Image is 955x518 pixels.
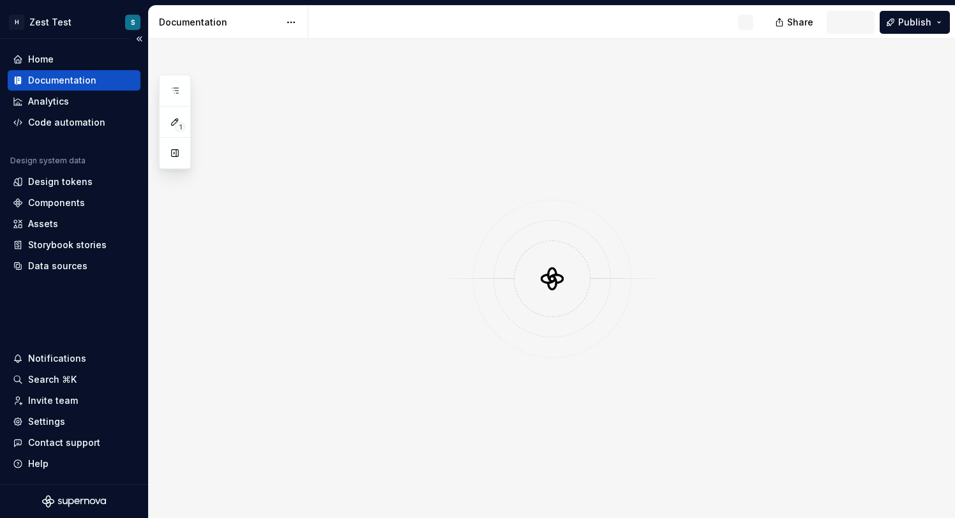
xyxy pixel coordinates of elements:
button: Search ⌘K [8,369,140,390]
svg: Supernova Logo [42,495,106,508]
div: Components [28,196,85,209]
a: Code automation [8,112,140,133]
span: 1 [175,122,185,132]
a: Invite team [8,390,140,411]
div: Storybook stories [28,239,107,251]
a: Assets [8,214,140,234]
div: S [131,17,135,27]
div: H [9,15,24,30]
div: Zest Test [29,16,71,29]
div: Documentation [159,16,280,29]
div: Analytics [28,95,69,108]
div: Code automation [28,116,105,129]
div: Search ⌘K [28,373,77,386]
div: Data sources [28,260,87,272]
div: Assets [28,218,58,230]
span: Share [787,16,813,29]
button: Collapse sidebar [130,30,148,48]
a: Settings [8,411,140,432]
div: Documentation [28,74,96,87]
button: Contact support [8,433,140,453]
div: Help [28,457,49,470]
button: HZest TestS [3,8,146,36]
a: Design tokens [8,172,140,192]
a: Data sources [8,256,140,276]
a: Home [8,49,140,70]
div: Settings [28,415,65,428]
a: Components [8,193,140,213]
div: Design system data [10,156,86,166]
div: Design tokens [28,175,93,188]
div: Contact support [28,436,100,449]
button: Notifications [8,348,140,369]
div: Notifications [28,352,86,365]
div: Invite team [28,394,78,407]
button: Publish [880,11,950,34]
span: Publish [898,16,931,29]
a: Analytics [8,91,140,112]
div: Home [28,53,54,66]
button: Help [8,454,140,474]
a: Documentation [8,70,140,91]
a: Storybook stories [8,235,140,255]
button: Share [769,11,822,34]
